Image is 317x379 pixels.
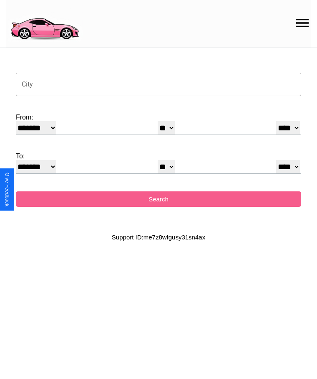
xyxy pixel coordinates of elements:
img: logo [6,4,83,42]
p: Support ID: me7z8wfgusy31sn4ax [112,231,205,243]
label: To: [16,153,301,160]
label: From: [16,114,301,121]
div: Give Feedback [4,173,10,206]
button: Search [16,191,301,207]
